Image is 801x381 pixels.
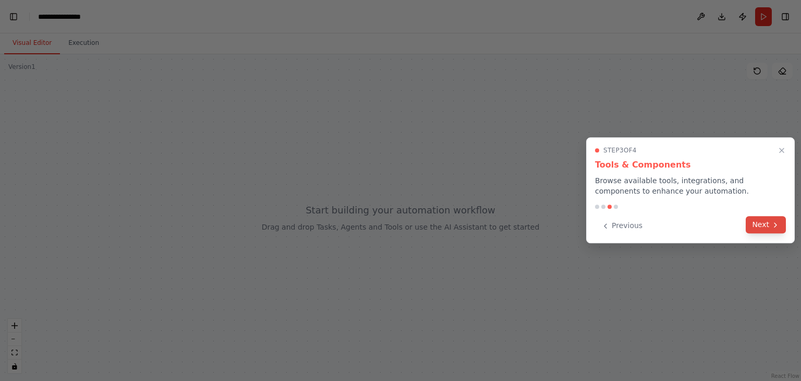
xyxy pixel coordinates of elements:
button: Close walkthrough [775,144,788,157]
h3: Tools & Components [595,159,786,171]
button: Next [746,216,786,233]
span: Step 3 of 4 [603,146,637,154]
button: Previous [595,217,649,234]
p: Browse available tools, integrations, and components to enhance your automation. [595,175,786,196]
button: Hide left sidebar [6,9,21,24]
